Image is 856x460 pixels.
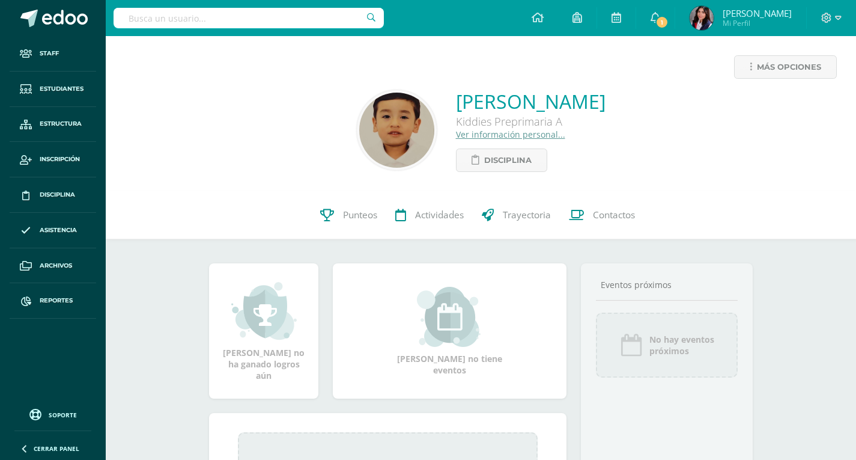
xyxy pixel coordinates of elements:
[10,72,96,107] a: Estudiantes
[359,93,434,168] img: 138e72f70b51f6a31a9bb1f56ef0259c.png
[593,209,635,221] span: Contactos
[390,287,510,376] div: [PERSON_NAME] no tiene eventos
[456,149,547,172] a: Disciplina
[10,107,96,143] a: Estructura
[690,6,714,30] img: 331a885a7a06450cabc094b6be9ba622.png
[10,177,96,213] a: Disciplina
[14,406,91,422] a: Soporte
[40,190,75,200] span: Disciplina
[10,283,96,319] a: Reportes
[10,142,96,177] a: Inscripción
[10,36,96,72] a: Staff
[40,49,59,58] span: Staff
[386,191,473,239] a: Actividades
[734,55,837,79] a: Más opciones
[503,209,551,221] span: Trayectoria
[40,261,72,271] span: Archivos
[40,155,80,164] span: Inscripción
[484,149,532,171] span: Disciplina
[619,333,643,357] img: event_icon.png
[723,18,792,28] span: Mi Perfil
[456,88,606,114] a: [PERSON_NAME]
[40,84,83,94] span: Estudiantes
[343,209,377,221] span: Punteos
[649,334,714,357] span: No hay eventos próximos
[456,129,565,140] a: Ver información personal...
[49,411,77,419] span: Soporte
[34,444,79,453] span: Cerrar panel
[114,8,384,28] input: Busca un usuario...
[456,114,606,129] div: Kiddies Preprimaria A
[221,281,306,381] div: [PERSON_NAME] no ha ganado logros aún
[231,281,297,341] img: achievement_small.png
[40,225,77,235] span: Asistencia
[415,209,464,221] span: Actividades
[655,16,669,29] span: 1
[757,56,821,78] span: Más opciones
[560,191,644,239] a: Contactos
[723,7,792,19] span: [PERSON_NAME]
[40,119,82,129] span: Estructura
[417,287,482,347] img: event_small.png
[10,248,96,284] a: Archivos
[10,213,96,248] a: Asistencia
[473,191,560,239] a: Trayectoria
[596,279,738,290] div: Eventos próximos
[40,296,73,305] span: Reportes
[311,191,386,239] a: Punteos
